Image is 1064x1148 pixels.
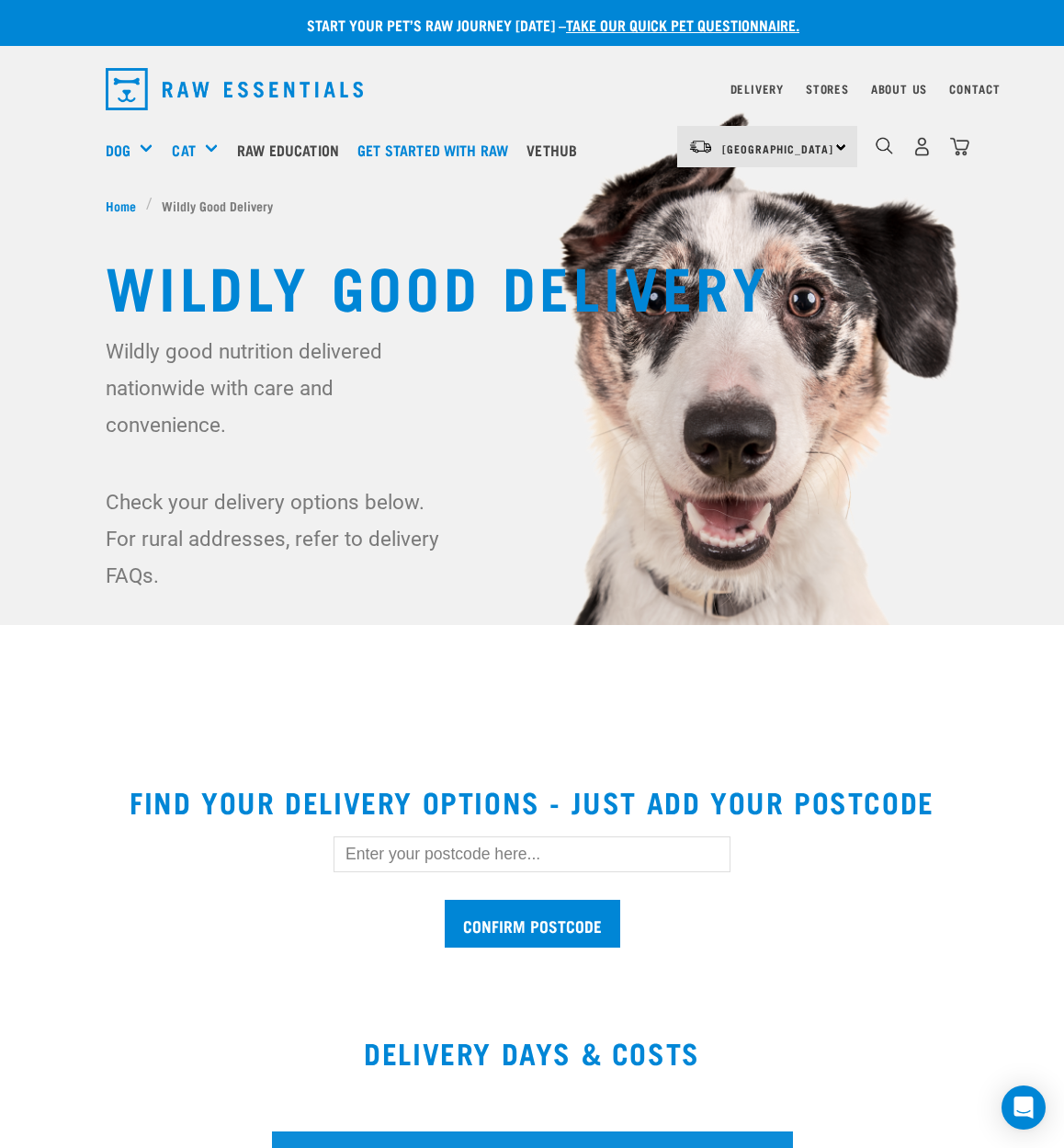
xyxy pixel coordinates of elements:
[106,196,958,215] nav: breadcrumbs
[522,113,591,187] a: Vethub
[353,113,522,187] a: Get started with Raw
[445,900,620,949] input: Confirm postcode
[106,68,363,110] img: Raw Essentials Logo
[106,333,447,443] p: Wildly good nutrition delivered nationwide with care and convenience.
[22,785,1042,818] h2: Find your delivery options - just add your postcode
[106,196,136,215] span: Home
[106,139,130,161] a: Dog
[232,113,353,187] a: Raw Education
[730,85,784,92] a: Delivery
[722,145,833,152] span: [GEOGRAPHIC_DATA]
[1002,1085,1046,1130] div: Open Intercom Messenger
[950,137,969,156] img: home-icon@2x.png
[106,252,958,318] h1: Wildly Good Delivery
[106,196,146,215] a: Home
[566,20,799,28] a: take our quick pet questionnaire.
[106,483,447,594] p: Check your delivery options below. For rural addresses, refer to delivery FAQs.
[91,61,973,118] nav: dropdown navigation
[912,137,932,156] img: user.png
[688,139,713,155] img: van-moving.png
[806,85,849,92] a: Stores
[876,137,893,154] img: home-icon-1@2x.png
[949,85,1001,92] a: Contact
[172,139,195,161] a: Cat
[334,836,730,871] input: Enter your postcode here...
[871,85,927,92] a: About Us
